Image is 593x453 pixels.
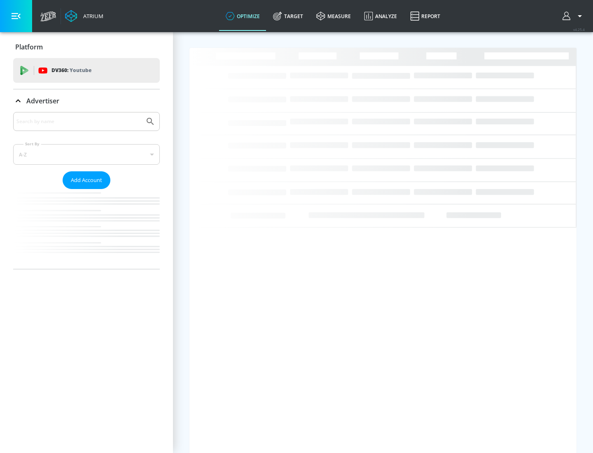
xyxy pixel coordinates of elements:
[15,42,43,51] p: Platform
[51,66,91,75] p: DV360:
[13,89,160,112] div: Advertiser
[357,1,404,31] a: Analyze
[266,1,310,31] a: Target
[70,66,91,75] p: Youtube
[13,189,160,269] nav: list of Advertiser
[13,112,160,269] div: Advertiser
[63,171,110,189] button: Add Account
[16,116,141,127] input: Search by name
[219,1,266,31] a: optimize
[310,1,357,31] a: measure
[13,35,160,58] div: Platform
[13,58,160,83] div: DV360: Youtube
[71,175,102,185] span: Add Account
[26,96,59,105] p: Advertiser
[80,12,103,20] div: Atrium
[404,1,447,31] a: Report
[23,141,41,147] label: Sort By
[13,144,160,165] div: A-Z
[65,10,103,22] a: Atrium
[573,27,585,32] span: v 4.25.4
